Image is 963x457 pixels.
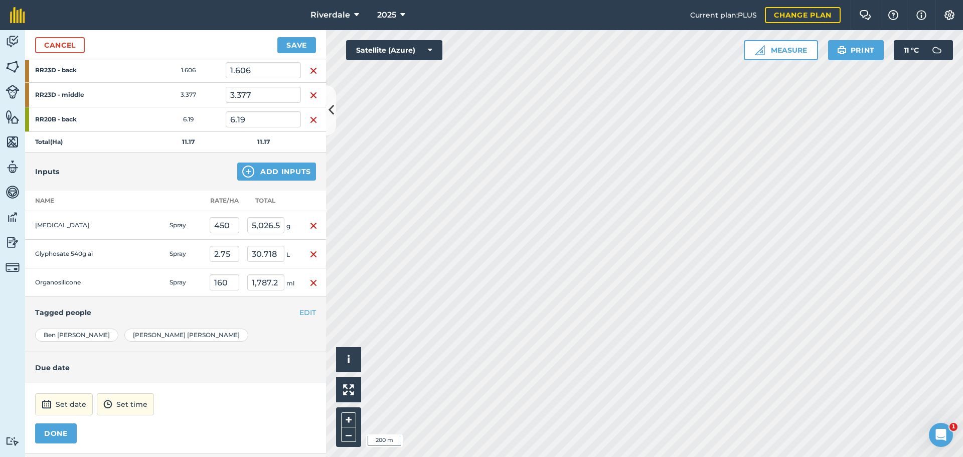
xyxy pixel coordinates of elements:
[257,138,270,145] strong: 11.17
[6,185,20,200] img: svg+xml;base64,PD94bWwgdmVyc2lvbj0iMS4wIiBlbmNvZGluZz0idXRmLTgiPz4KPCEtLSBHZW5lcmF0b3I6IEFkb2JlIE...
[35,307,316,318] h4: Tagged people
[943,10,955,20] img: A cog icon
[150,83,226,107] td: 3.377
[35,329,118,342] div: Ben [PERSON_NAME]
[346,40,442,60] button: Satellite (Azure)
[6,160,20,175] img: svg+xml;base64,PD94bWwgdmVyc2lvbj0iMS4wIiBlbmNvZGluZz0idXRmLTgiPz4KPCEtLSBHZW5lcmF0b3I6IEFkb2JlIE...
[124,329,248,342] div: [PERSON_NAME] [PERSON_NAME]
[35,37,85,53] a: Cancel
[150,58,226,83] td: 1.606
[755,45,765,55] img: Ruler icon
[6,235,20,250] img: svg+xml;base64,PD94bWwgdmVyc2lvbj0iMS4wIiBlbmNvZGluZz0idXRmLTgiPz4KPCEtLSBHZW5lcmF0b3I6IEFkb2JlIE...
[343,384,354,395] img: Four arrows, one pointing top left, one top right, one bottom right and the last bottom left
[206,191,243,211] th: Rate/ Ha
[35,166,59,177] h4: Inputs
[166,268,206,297] td: Spray
[690,10,757,21] span: Current plan : PLUS
[927,40,947,60] img: svg+xml;base64,PD94bWwgdmVyc2lvbj0iMS4wIiBlbmNvZGluZz0idXRmLTgiPz4KPCEtLSBHZW5lcmF0b3I6IEFkb2JlIE...
[336,347,361,372] button: i
[35,393,93,415] button: Set date
[904,40,919,60] span: 11 ° C
[6,210,20,225] img: svg+xml;base64,PD94bWwgdmVyc2lvbj0iMS4wIiBlbmNvZGluZz0idXRmLTgiPz4KPCEtLSBHZW5lcmF0b3I6IEFkb2JlIE...
[887,10,899,20] img: A question mark icon
[35,91,113,99] strong: RR23D - middle
[377,9,396,21] span: 2025
[310,9,350,21] span: Riverdale
[341,412,356,427] button: +
[10,7,25,23] img: fieldmargin Logo
[243,191,301,211] th: Total
[243,240,301,268] td: L
[6,134,20,149] img: svg+xml;base64,PHN2ZyB4bWxucz0iaHR0cDovL3d3dy53My5vcmcvMjAwMC9zdmciIHdpZHRoPSI1NiIgaGVpZ2h0PSI2MC...
[949,423,957,431] span: 1
[243,268,301,297] td: ml
[837,44,847,56] img: svg+xml;base64,PHN2ZyB4bWxucz0iaHR0cDovL3d3dy53My5vcmcvMjAwMC9zdmciIHdpZHRoPSIxOSIgaGVpZ2h0PSIyNC...
[97,393,154,415] button: Set time
[237,163,316,181] button: Add Inputs
[6,59,20,74] img: svg+xml;base64,PHN2ZyB4bWxucz0iaHR0cDovL3d3dy53My5vcmcvMjAwMC9zdmciIHdpZHRoPSI1NiIgaGVpZ2h0PSI2MC...
[341,427,356,442] button: –
[35,423,77,443] button: DONE
[765,7,841,23] a: Change plan
[35,66,113,74] strong: RR23D - back
[25,240,125,268] td: Glyphosate 540g ai
[25,211,125,240] td: [MEDICAL_DATA]
[6,436,20,446] img: svg+xml;base64,PD94bWwgdmVyc2lvbj0iMS4wIiBlbmNvZGluZz0idXRmLTgiPz4KPCEtLSBHZW5lcmF0b3I6IEFkb2JlIE...
[929,423,953,447] iframe: Intercom live chat
[859,10,871,20] img: Two speech bubbles overlapping with the left bubble in the forefront
[242,166,254,178] img: svg+xml;base64,PHN2ZyB4bWxucz0iaHR0cDovL3d3dy53My5vcmcvMjAwMC9zdmciIHdpZHRoPSIxNCIgaGVpZ2h0PSIyNC...
[150,107,226,132] td: 6.19
[828,40,884,60] button: Print
[309,114,317,126] img: svg+xml;base64,PHN2ZyB4bWxucz0iaHR0cDovL3d3dy53My5vcmcvMjAwMC9zdmciIHdpZHRoPSIxNiIgaGVpZ2h0PSIyNC...
[309,277,317,289] img: svg+xml;base64,PHN2ZyB4bWxucz0iaHR0cDovL3d3dy53My5vcmcvMjAwMC9zdmciIHdpZHRoPSIxNiIgaGVpZ2h0PSIyNC...
[35,115,113,123] strong: RR20B - back
[744,40,818,60] button: Measure
[103,398,112,410] img: svg+xml;base64,PD94bWwgdmVyc2lvbj0iMS4wIiBlbmNvZGluZz0idXRmLTgiPz4KPCEtLSBHZW5lcmF0b3I6IEFkb2JlIE...
[277,37,316,53] button: Save
[916,9,926,21] img: svg+xml;base64,PHN2ZyB4bWxucz0iaHR0cDovL3d3dy53My5vcmcvMjAwMC9zdmciIHdpZHRoPSIxNyIgaGVpZ2h0PSIxNy...
[309,248,317,260] img: svg+xml;base64,PHN2ZyB4bWxucz0iaHR0cDovL3d3dy53My5vcmcvMjAwMC9zdmciIHdpZHRoPSIxNiIgaGVpZ2h0PSIyNC...
[347,353,350,366] span: i
[309,89,317,101] img: svg+xml;base64,PHN2ZyB4bWxucz0iaHR0cDovL3d3dy53My5vcmcvMjAwMC9zdmciIHdpZHRoPSIxNiIgaGVpZ2h0PSIyNC...
[25,191,125,211] th: Name
[6,85,20,99] img: svg+xml;base64,PD94bWwgdmVyc2lvbj0iMS4wIiBlbmNvZGluZz0idXRmLTgiPz4KPCEtLSBHZW5lcmF0b3I6IEFkb2JlIE...
[166,240,206,268] td: Spray
[299,307,316,318] button: EDIT
[35,362,316,373] h4: Due date
[35,138,63,145] strong: Total ( Ha )
[25,268,125,297] td: Organosilicone
[309,65,317,77] img: svg+xml;base64,PHN2ZyB4bWxucz0iaHR0cDovL3d3dy53My5vcmcvMjAwMC9zdmciIHdpZHRoPSIxNiIgaGVpZ2h0PSIyNC...
[166,211,206,240] td: Spray
[6,34,20,49] img: svg+xml;base64,PD94bWwgdmVyc2lvbj0iMS4wIiBlbmNvZGluZz0idXRmLTgiPz4KPCEtLSBHZW5lcmF0b3I6IEFkb2JlIE...
[182,138,195,145] strong: 11.17
[42,398,52,410] img: svg+xml;base64,PD94bWwgdmVyc2lvbj0iMS4wIiBlbmNvZGluZz0idXRmLTgiPz4KPCEtLSBHZW5lcmF0b3I6IEFkb2JlIE...
[309,220,317,232] img: svg+xml;base64,PHN2ZyB4bWxucz0iaHR0cDovL3d3dy53My5vcmcvMjAwMC9zdmciIHdpZHRoPSIxNiIgaGVpZ2h0PSIyNC...
[6,109,20,124] img: svg+xml;base64,PHN2ZyB4bWxucz0iaHR0cDovL3d3dy53My5vcmcvMjAwMC9zdmciIHdpZHRoPSI1NiIgaGVpZ2h0PSI2MC...
[6,260,20,274] img: svg+xml;base64,PD94bWwgdmVyc2lvbj0iMS4wIiBlbmNvZGluZz0idXRmLTgiPz4KPCEtLSBHZW5lcmF0b3I6IEFkb2JlIE...
[243,211,301,240] td: g
[894,40,953,60] button: 11 °C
